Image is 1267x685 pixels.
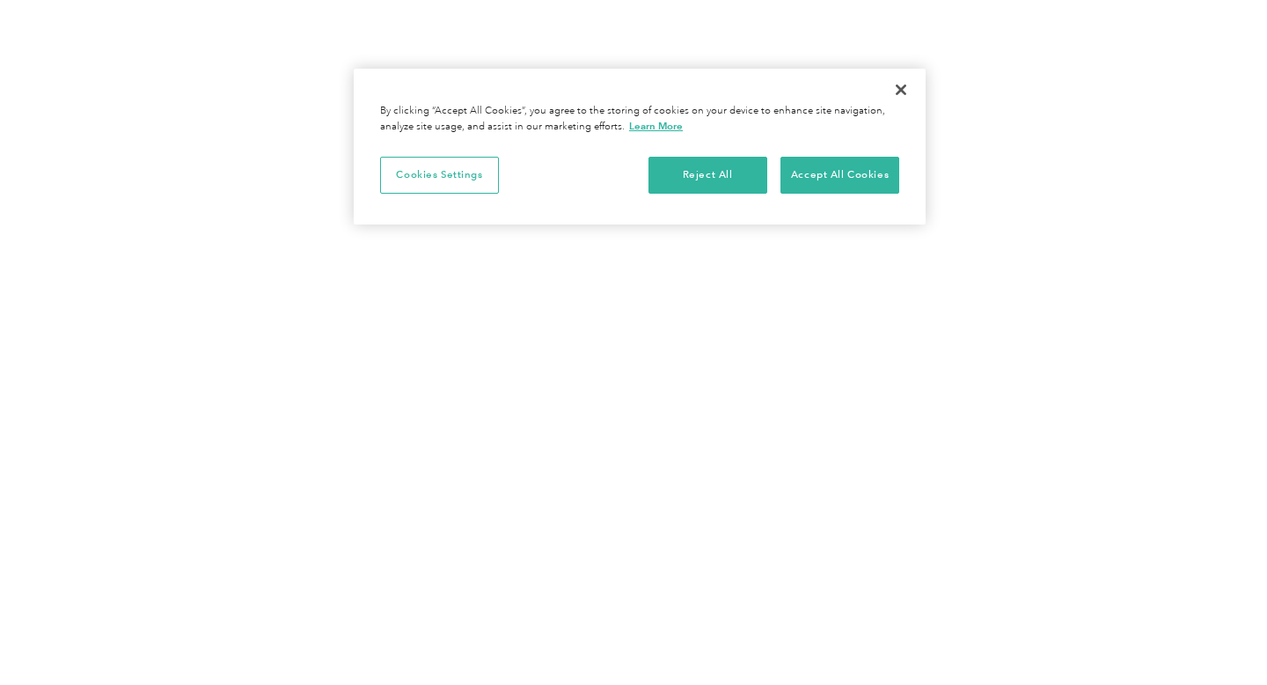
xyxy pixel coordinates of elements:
div: Cookie banner [354,69,926,225]
button: Cookies Settings [380,157,499,194]
div: By clicking “Accept All Cookies”, you agree to the storing of cookies on your device to enhance s... [380,104,899,135]
a: More information about your privacy, opens in a new tab [629,120,683,132]
div: Privacy [354,69,926,225]
button: Accept All Cookies [780,157,899,194]
button: Reject All [648,157,767,194]
button: Close [882,70,920,109]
